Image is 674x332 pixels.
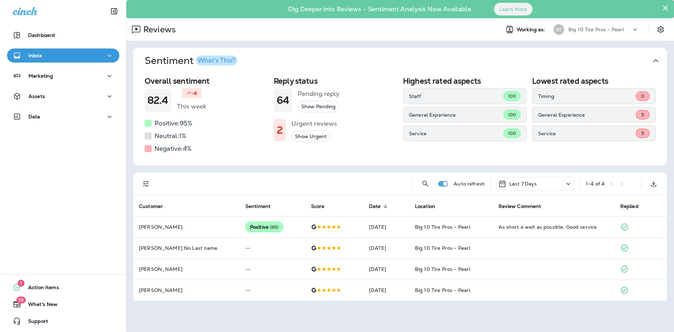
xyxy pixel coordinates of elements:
[586,181,604,187] div: 1 - 4 of 4
[147,95,168,106] h1: 82.4
[415,203,444,209] span: Location
[277,124,283,136] h1: 2
[363,259,409,280] td: [DATE]
[28,53,42,58] p: Inbox
[7,28,119,42] button: Dashboard
[154,143,192,154] h5: Negative: 4 %
[139,224,234,230] p: [PERSON_NAME]
[498,203,550,209] span: Review Comment
[7,110,119,124] button: Data
[311,203,334,209] span: Score
[7,69,119,83] button: Marketing
[7,48,119,63] button: Inbox
[291,131,330,142] button: Show Urgent
[7,89,119,103] button: Assets
[508,93,516,99] span: 100
[641,130,644,136] span: 5
[28,32,55,38] p: Dashboard
[139,266,234,272] p: [PERSON_NAME]
[538,112,636,118] p: General Experience
[21,318,48,327] span: Support
[18,280,25,287] span: 1
[277,95,289,106] h1: 64
[494,3,533,15] button: Learn More
[154,118,192,129] h5: Positive: 95 %
[415,287,470,293] span: Big 10 Tire Pros - Pearl
[418,177,432,191] button: Search Reviews
[7,314,119,328] button: Support
[191,90,197,97] p: -4
[21,301,58,310] span: What's New
[240,259,305,280] td: --
[498,203,541,209] span: Review Comment
[538,131,636,136] p: Service
[145,55,237,67] h1: Sentiment
[508,130,516,136] span: 100
[28,93,45,99] p: Assets
[154,130,186,142] h5: Neutral: 1 %
[454,181,485,187] p: Auto refresh
[415,203,435,209] span: Location
[245,203,280,209] span: Sentiment
[532,77,656,85] h2: Lowest rated aspects
[274,77,397,85] h2: Reply status
[369,203,381,209] span: Date
[245,222,283,232] div: Positive
[139,245,234,251] p: [PERSON_NAME] No Last name
[298,88,339,99] h5: Pending reply
[403,77,527,85] h2: Highest rated aspects
[7,280,119,294] button: 1Action Items
[21,285,59,293] span: Action Items
[28,73,53,79] p: Marketing
[270,224,279,230] span: ( 85 )
[568,27,624,32] p: Big 10 Tire Pros - Pearl
[198,57,235,64] div: What's This?
[409,112,503,118] p: General Experience
[509,181,537,187] p: Last 7 Days
[363,237,409,259] td: [DATE]
[245,203,271,209] span: Sentiment
[538,93,636,99] p: Timing
[508,112,516,118] span: 100
[104,4,124,18] button: Collapse Sidebar
[554,24,564,35] div: B1
[415,245,470,251] span: Big 10 Tire Pros - Pearl
[7,297,119,311] button: 19What's New
[311,203,325,209] span: Score
[16,297,26,304] span: 19
[517,27,547,33] span: Working as:
[415,224,470,230] span: Big 10 Tire Pros - Pearl
[641,93,644,99] span: 0
[415,266,470,272] span: Big 10 Tire Pros - Pearl
[654,23,667,36] button: Settings
[240,280,305,301] td: --
[28,114,40,119] p: Data
[291,118,337,129] h5: Urgent reviews
[369,203,390,209] span: Date
[145,77,268,85] h2: Overall sentiment
[140,24,176,35] p: Reviews
[139,287,234,293] p: [PERSON_NAME]
[620,203,639,209] span: Replied
[196,56,237,65] button: What's This?
[133,74,667,165] div: SentimentWhat's This?
[641,112,644,118] span: 5
[409,131,503,136] p: Service
[240,237,305,259] td: --
[139,203,163,209] span: Customer
[647,177,661,191] button: Export as CSV
[498,223,609,230] div: As short a wait as possible. Good service
[363,280,409,301] td: [DATE]
[662,2,669,13] button: Close
[298,101,339,112] button: Show Pending
[268,8,491,10] p: Dig Deeper into Reviews - Sentiment Analysis Now Available
[139,177,153,191] button: Filters
[139,48,673,74] button: SentimentWhat's This?
[620,203,648,209] span: Replied
[177,101,206,112] h5: This week
[363,216,409,237] td: [DATE]
[409,93,503,99] p: Staff
[139,203,172,209] span: Customer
